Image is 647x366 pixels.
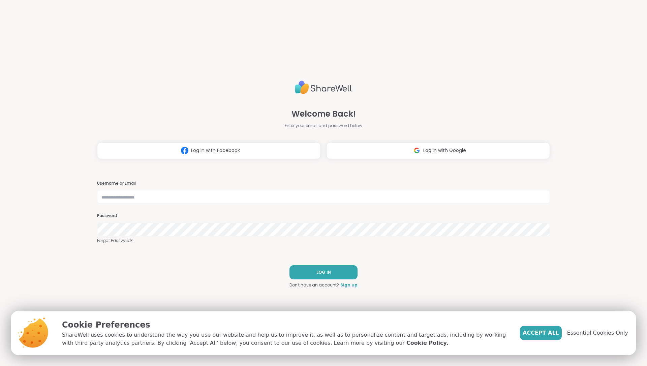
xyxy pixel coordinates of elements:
[97,181,550,186] h3: Username or Email
[289,265,358,279] button: LOG IN
[97,238,550,244] a: Forgot Password?
[291,108,356,120] span: Welcome Back!
[289,282,339,288] span: Don't have an account?
[191,147,240,154] span: Log in with Facebook
[62,331,509,347] p: ShareWell uses cookies to understand the way you use our website and help us to improve it, as we...
[567,329,628,337] span: Essential Cookies Only
[523,329,559,337] span: Accept All
[406,339,448,347] a: Cookie Policy.
[62,319,509,331] p: Cookie Preferences
[423,147,466,154] span: Log in with Google
[316,269,331,275] span: LOG IN
[178,144,191,157] img: ShareWell Logomark
[340,282,358,288] a: Sign up
[97,213,550,219] h3: Password
[285,123,362,129] span: Enter your email and password below
[410,144,423,157] img: ShareWell Logomark
[295,78,352,97] img: ShareWell Logo
[97,142,321,159] button: Log in with Facebook
[326,142,550,159] button: Log in with Google
[520,326,562,340] button: Accept All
